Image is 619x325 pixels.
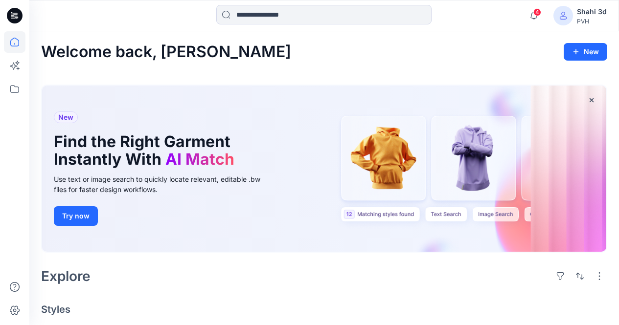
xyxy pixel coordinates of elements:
h2: Welcome back, [PERSON_NAME] [41,43,291,61]
button: Try now [54,206,98,226]
div: Shahi 3d [577,6,607,18]
button: New [564,43,607,61]
span: New [58,111,73,123]
div: Use text or image search to quickly locate relevant, editable .bw files for faster design workflows. [54,174,274,195]
span: 4 [533,8,541,16]
span: AI Match [165,150,234,169]
div: PVH [577,18,607,25]
svg: avatar [559,12,567,20]
h4: Styles [41,303,607,315]
h2: Explore [41,268,91,284]
h1: Find the Right Garment Instantly With [54,133,259,168]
